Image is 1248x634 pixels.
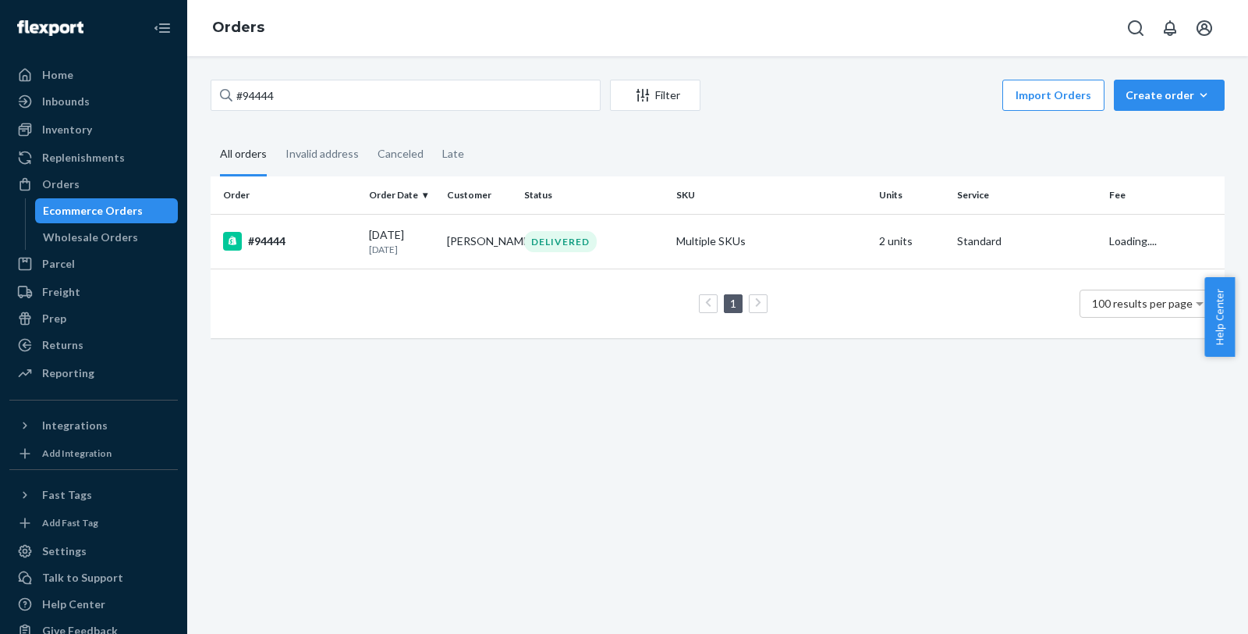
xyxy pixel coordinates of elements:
div: Home [42,67,73,83]
div: Talk to Support [42,570,123,586]
button: Import Orders [1002,80,1104,111]
div: Help Center [42,597,105,612]
a: Ecommerce Orders [35,198,179,223]
div: Late [442,134,464,174]
td: [PERSON_NAME] [441,214,519,269]
div: Settings [42,543,87,559]
td: Multiple SKUs [670,214,873,269]
div: Add Integration [42,447,112,460]
a: Help Center [9,592,178,617]
a: Wholesale Orders [35,225,179,250]
button: Filter [610,80,700,111]
div: Inventory [42,122,92,137]
a: Replenishments [9,145,178,170]
a: Add Integration [9,444,178,463]
div: All orders [220,134,267,176]
th: Status [518,176,670,214]
div: Customer [447,188,512,201]
button: Talk to Support [9,565,178,590]
div: Parcel [42,256,75,272]
a: Home [9,62,178,87]
th: Fee [1103,176,1225,214]
th: Units [873,176,951,214]
div: Filter [611,87,700,103]
button: Open Search Box [1120,12,1151,44]
div: Freight [42,284,80,300]
a: Orders [9,172,178,197]
button: Integrations [9,413,178,438]
input: Search orders [211,80,601,111]
div: Create order [1126,87,1213,103]
div: Prep [42,311,66,326]
th: Order [211,176,363,214]
a: Freight [9,280,178,305]
div: Returns [42,337,83,353]
th: Order Date [363,176,441,214]
div: Fast Tags [42,487,92,503]
ol: breadcrumbs [200,5,277,51]
div: Reporting [42,365,94,381]
a: Add Fast Tag [9,514,178,532]
div: Replenishments [42,150,125,166]
div: Inbounds [42,94,90,109]
div: Ecommerce Orders [43,203,143,219]
a: Inventory [9,117,178,142]
div: Invalid address [285,134,359,174]
button: Create order [1114,80,1225,111]
p: [DATE] [369,243,434,256]
div: #94444 [223,232,356,251]
button: Open account menu [1189,12,1220,44]
button: Close Navigation [147,12,178,44]
button: Open notifications [1154,12,1186,44]
div: Canceled [378,134,424,174]
a: Returns [9,333,178,358]
a: Settings [9,539,178,564]
a: Page 1 is your current page [727,297,739,310]
a: Orders [212,19,264,36]
a: Inbounds [9,89,178,114]
img: Flexport logo [17,20,83,36]
a: Prep [9,306,178,331]
div: Integrations [42,418,108,433]
div: [DATE] [369,227,434,256]
iframe: To enrich screen reader interactions, please activate Accessibility in Grammarly extension settings [956,187,1248,634]
a: Reporting [9,361,178,386]
th: Service [951,176,1103,214]
div: Add Fast Tag [42,516,98,529]
div: DELIVERED [524,231,597,252]
button: Fast Tags [9,483,178,508]
div: Wholesale Orders [43,230,138,245]
th: SKU [670,176,873,214]
td: 2 units [873,214,951,269]
a: Parcel [9,251,178,276]
div: Orders [42,176,80,192]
